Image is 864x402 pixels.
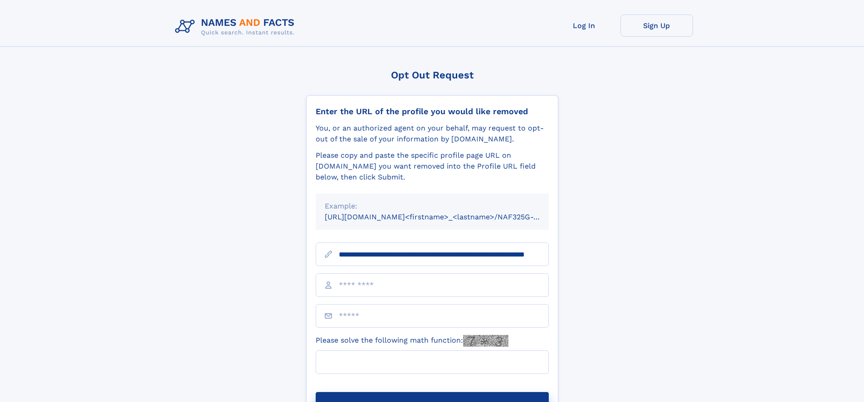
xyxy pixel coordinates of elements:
[171,15,302,39] img: Logo Names and Facts
[548,15,620,37] a: Log In
[620,15,693,37] a: Sign Up
[316,150,549,183] div: Please copy and paste the specific profile page URL on [DOMAIN_NAME] you want removed into the Pr...
[316,107,549,116] div: Enter the URL of the profile you would like removed
[306,69,558,81] div: Opt Out Request
[316,123,549,145] div: You, or an authorized agent on your behalf, may request to opt-out of the sale of your informatio...
[316,335,508,347] label: Please solve the following math function:
[325,201,540,212] div: Example:
[325,213,566,221] small: [URL][DOMAIN_NAME]<firstname>_<lastname>/NAF325G-xxxxxxxx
